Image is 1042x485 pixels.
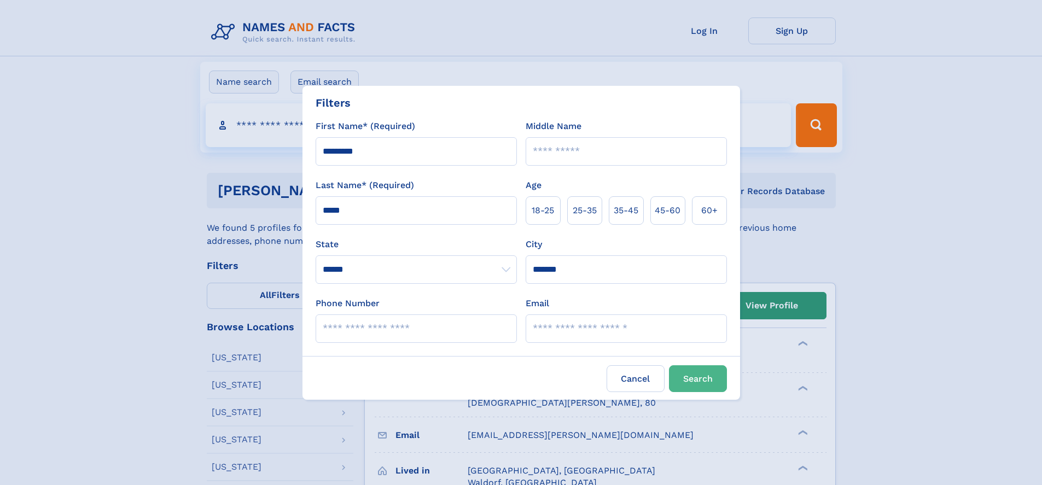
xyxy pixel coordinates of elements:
[526,120,581,133] label: Middle Name
[669,365,727,392] button: Search
[316,297,380,310] label: Phone Number
[526,238,542,251] label: City
[316,179,414,192] label: Last Name* (Required)
[607,365,665,392] label: Cancel
[526,297,549,310] label: Email
[532,204,554,217] span: 18‑25
[316,120,415,133] label: First Name* (Required)
[573,204,597,217] span: 25‑35
[316,95,351,111] div: Filters
[701,204,718,217] span: 60+
[316,238,517,251] label: State
[526,179,542,192] label: Age
[614,204,638,217] span: 35‑45
[655,204,680,217] span: 45‑60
